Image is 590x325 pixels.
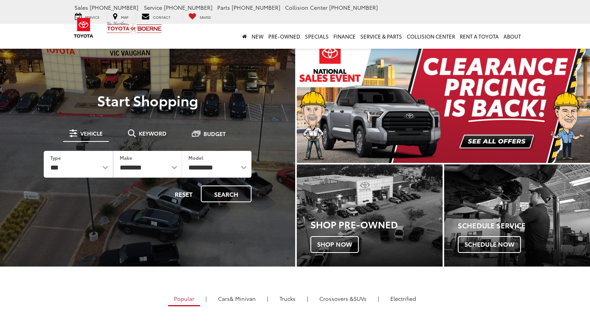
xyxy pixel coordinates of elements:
button: Reset [168,185,199,202]
span: Crossovers & [319,295,354,302]
span: [PHONE_NUMBER] [90,4,138,11]
span: Vehicle [80,131,103,136]
span: Schedule Now [458,236,521,253]
span: Service [144,4,162,11]
a: Service & Parts: Opens in a new tab [358,24,404,49]
a: Finance [331,24,358,49]
p: Start Shopping [33,92,262,108]
a: Service [69,12,105,21]
button: Click to view previous picture. [297,55,341,147]
h3: Shop Pre-Owned [310,219,443,229]
label: Model [188,154,203,161]
span: Service [85,14,99,19]
label: Type [50,154,61,161]
img: Vic Vaughan Toyota of Boerne [106,21,162,35]
h4: Schedule Service [458,222,590,230]
span: Contact [153,14,170,19]
a: About [501,24,523,49]
a: Popular [168,292,200,306]
span: Saved [200,14,211,19]
a: New [249,24,266,49]
span: Parts [217,4,230,11]
a: Schedule Service Schedule Now [444,164,590,267]
button: Click to view next picture. [546,55,590,147]
a: Collision Center [404,24,457,49]
div: Toyota [297,164,443,267]
button: Search [201,185,252,202]
span: Keyword [139,131,167,136]
a: Home [240,24,249,49]
span: Budget [204,131,226,136]
a: SUVs [314,292,372,305]
li: | [204,295,209,302]
li: | [265,295,270,302]
a: Contact [136,12,176,21]
span: Map [121,14,128,19]
li: | [376,295,381,302]
a: Shop Pre-Owned Shop Now [297,164,443,267]
a: Rent a Toyota [457,24,501,49]
span: [PHONE_NUMBER] [232,4,280,11]
span: Shop Now [310,236,359,253]
div: Toyota [444,164,590,267]
a: Cars [212,292,262,305]
a: Pre-Owned [266,24,303,49]
a: Trucks [274,292,301,305]
span: [PHONE_NUMBER] [164,4,213,11]
span: & Minivan [230,295,256,302]
a: Map [107,12,134,21]
label: Make [120,154,132,161]
img: Toyota [69,15,98,41]
li: | [305,295,310,302]
a: Electrified [384,292,422,305]
a: My Saved Vehicles [182,12,217,21]
span: [PHONE_NUMBER] [329,4,378,11]
span: Sales [74,4,88,11]
a: Specials [303,24,331,49]
span: Collision Center [285,4,328,11]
